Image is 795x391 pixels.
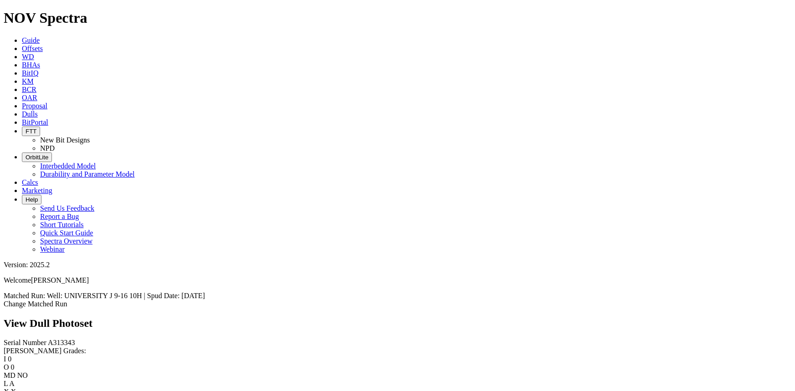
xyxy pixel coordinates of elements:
[22,195,41,204] button: Help
[22,118,48,126] a: BitPortal
[4,261,791,269] div: Version: 2025.2
[26,154,48,161] span: OrbitLite
[4,355,6,363] label: I
[9,380,15,387] span: A
[4,292,45,300] span: Matched Run:
[22,45,43,52] a: Offsets
[40,144,55,152] a: NPD
[22,77,34,85] a: KM
[40,221,84,229] a: Short Tutorials
[48,339,75,346] span: A313343
[4,380,8,387] label: L
[40,245,65,253] a: Webinar
[26,196,38,203] span: Help
[22,94,37,102] a: OAR
[22,187,52,194] a: Marketing
[22,102,47,110] a: Proposal
[22,69,38,77] a: BitIQ
[26,128,36,135] span: FTT
[4,339,46,346] label: Serial Number
[8,355,11,363] span: 0
[31,276,89,284] span: [PERSON_NAME]
[11,363,15,371] span: 0
[40,213,79,220] a: Report a Bug
[4,347,791,355] div: [PERSON_NAME] Grades:
[40,170,135,178] a: Durability and Parameter Model
[22,86,36,93] a: BCR
[17,371,28,379] span: NO
[22,61,40,69] a: BHAs
[40,136,90,144] a: New Bit Designs
[4,300,67,308] a: Change Matched Run
[22,53,34,61] a: WD
[47,292,205,300] span: Well: UNIVERSITY J 9-16 10H | Spud Date: [DATE]
[40,162,96,170] a: Interbedded Model
[22,127,40,136] button: FTT
[40,237,92,245] a: Spectra Overview
[22,36,40,44] a: Guide
[40,229,93,237] a: Quick Start Guide
[4,10,791,26] h1: NOV Spectra
[4,276,791,284] p: Welcome
[22,178,38,186] a: Calcs
[4,317,791,330] h2: View Dull Photoset
[4,363,9,371] label: O
[4,371,15,379] label: MD
[40,204,94,212] a: Send Us Feedback
[22,110,38,118] a: Dulls
[22,152,52,162] button: OrbitLite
